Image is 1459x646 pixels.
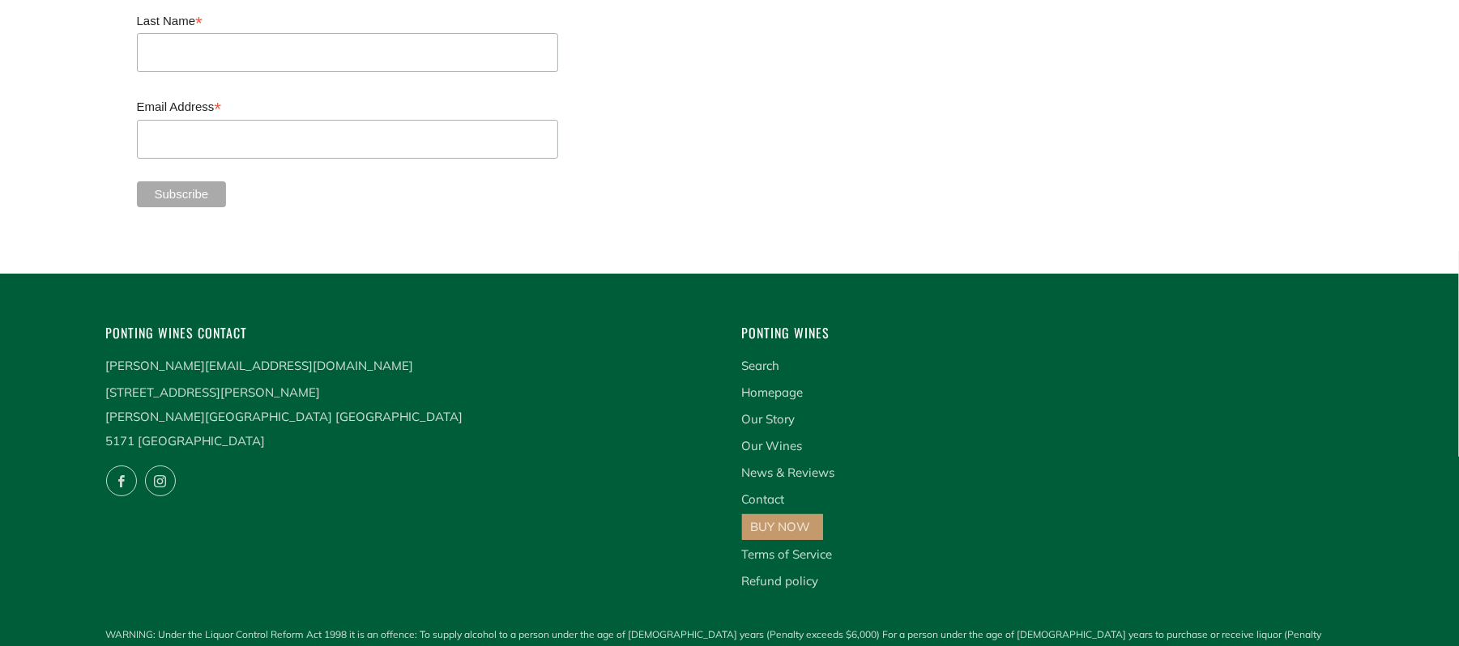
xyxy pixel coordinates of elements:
[742,573,819,589] a: Refund policy
[742,322,1354,344] h4: Ponting Wines
[137,181,227,207] input: Subscribe
[742,546,833,562] a: Terms of Service
[742,358,780,373] a: Search
[106,322,718,344] h4: Ponting Wines Contact
[742,385,804,400] a: Homepage
[137,9,558,32] label: Last Name
[137,95,558,117] label: Email Address
[742,438,803,453] a: Our Wines
[106,358,414,373] a: [PERSON_NAME][EMAIL_ADDRESS][DOMAIN_NAME]
[742,411,796,427] a: Our Story
[742,491,785,507] a: Contact
[106,380,718,453] p: [STREET_ADDRESS][PERSON_NAME] [PERSON_NAME][GEOGRAPHIC_DATA] [GEOGRAPHIC_DATA] 5171 [GEOGRAPHIC_D...
[742,465,835,480] a: News & Reviews
[751,519,811,534] a: BUY NOW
